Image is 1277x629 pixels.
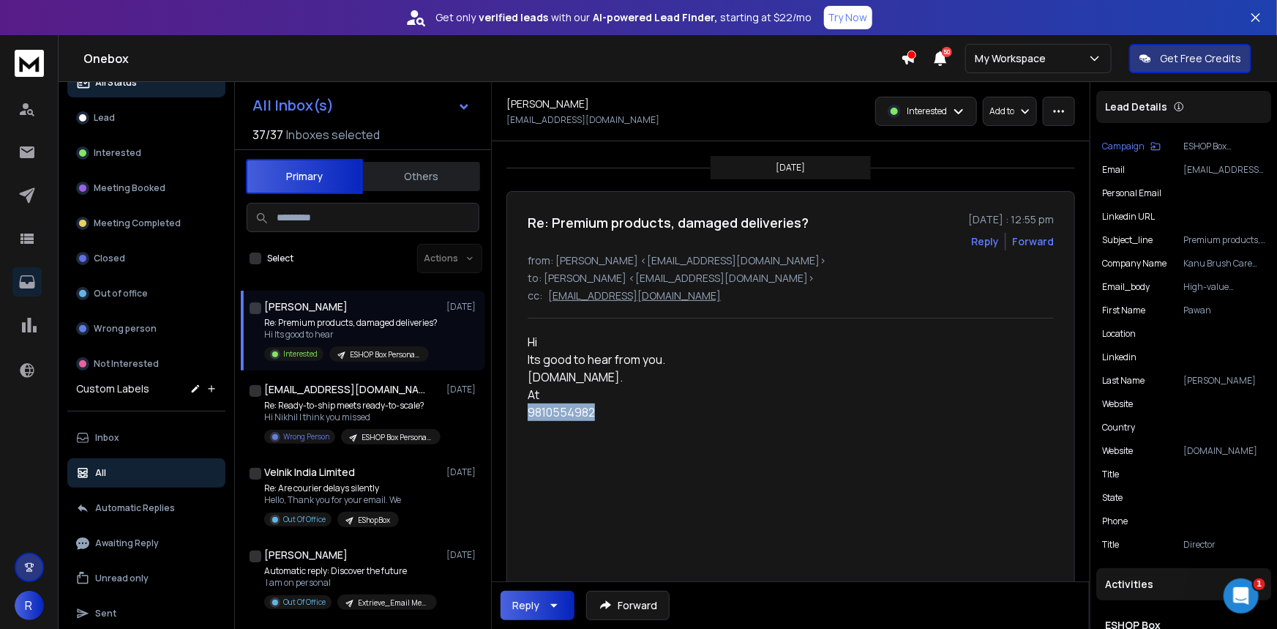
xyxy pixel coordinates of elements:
button: Reply [501,591,574,620]
p: Last Name [1102,375,1145,387]
p: Wrong person [94,323,157,335]
p: [DOMAIN_NAME] [1183,445,1265,457]
p: Not Interested [94,358,159,370]
p: Phone [1102,516,1128,527]
p: Interested [907,105,947,117]
span: 37 / 37 [252,126,283,144]
p: All Status [95,77,137,89]
h3: Inboxes selected [286,126,380,144]
p: [EMAIL_ADDRESS][DOMAIN_NAME] [548,289,721,303]
p: Inbox [95,432,119,444]
p: linkedin URL [1102,211,1155,223]
p: I am on personal [264,577,437,589]
p: Get only with our starting at $22/mo [436,10,812,25]
button: Awaiting Reply [67,529,225,558]
p: Email_body [1102,281,1150,293]
p: state [1102,492,1123,504]
div: Its good to hear from you. [528,351,955,368]
p: Email [1102,164,1125,176]
p: [PERSON_NAME] [1183,375,1265,387]
p: Automatic reply: Discover the future [264,565,437,577]
p: Unread only [95,573,149,584]
p: EShopBox [358,515,390,526]
button: R [15,591,44,620]
p: Director [1183,539,1265,551]
button: Automatic Replies [67,494,225,523]
p: to: [PERSON_NAME] <[EMAIL_ADDRESS][DOMAIN_NAME]> [528,271,1054,286]
div: [DOMAIN_NAME]. [528,368,955,386]
div: Forward [1012,234,1054,249]
button: All Inbox(s) [241,91,482,120]
h1: All Inbox(s) [252,98,334,113]
button: Meeting Completed [67,209,225,238]
button: Meeting Booked [67,174,225,203]
button: Sent [67,599,225,628]
p: Campaign [1102,141,1145,152]
p: cc: [528,289,542,303]
p: ESHOP Box Personalization_Opens_[DATE] [350,349,420,360]
p: Wrong Person [283,431,329,442]
button: Inbox [67,423,225,453]
button: Get Free Credits [1129,44,1251,73]
p: ESHOP Box Personalization_Opens_[DATE] [1183,141,1265,152]
p: Meeting Booked [94,182,165,194]
p: from: [PERSON_NAME] <[EMAIL_ADDRESS][DOMAIN_NAME]> [528,253,1054,268]
p: Out Of Office [283,514,326,525]
p: Company Name [1102,258,1166,269]
h1: Onebox [83,50,901,67]
p: linkedin [1102,351,1136,363]
img: logo [15,50,44,77]
p: Interested [283,349,318,360]
strong: verified leads [479,10,549,25]
p: [DATE] : 12:55 pm [968,212,1054,227]
h1: [PERSON_NAME] [264,299,348,314]
p: Awaiting Reply [95,537,159,549]
p: Hi Its good to hear [264,329,438,340]
p: Meeting Completed [94,217,181,229]
p: [DATE] [446,466,479,478]
p: Hi Nikhil I think you missed [264,412,440,423]
p: Premium products, damaged deliveries? [1183,234,1265,246]
p: All [95,467,106,479]
p: Out of office [94,288,148,299]
button: Others [363,160,480,193]
button: Closed [67,244,225,273]
p: location [1102,328,1136,340]
div: 9810554982 [528,403,955,421]
h3: Custom Labels [76,382,149,396]
p: [EMAIL_ADDRESS][DOMAIN_NAME] [506,114,659,126]
p: Sent [95,608,116,619]
p: Re: Premium products, damaged deliveries? [264,317,438,329]
div: Activities [1096,568,1271,600]
p: [DATE] [446,301,479,313]
p: Title [1102,539,1119,551]
p: Re: Ready-to-ship meets ready-to-scale? [264,400,440,412]
h1: Velnik India Limited [264,465,355,480]
p: [EMAIL_ADDRESS][DOMAIN_NAME] [1183,164,1265,176]
h1: Re: Premium products, damaged deliveries? [528,212,809,233]
p: First Name [1102,305,1145,316]
p: Pawan [1183,305,1265,316]
p: website [1102,398,1133,410]
p: Hello, Thank you for your email. We [264,494,401,506]
p: Re: Are courier delays silently [264,483,401,494]
p: Kanu Brush Care Pvt. Ltd. [1183,258,1265,269]
p: Extrieve_Email Messaging_Finance [358,598,428,608]
p: Get Free Credits [1160,51,1241,66]
p: Try Now [828,10,868,25]
p: Lead Details [1105,100,1167,114]
h1: [PERSON_NAME] [506,97,589,111]
p: country [1102,422,1135,433]
p: [DATE] [446,549,479,561]
p: Subject_line [1102,234,1153,246]
h1: [PERSON_NAME] [264,548,348,562]
span: 50 [942,47,952,57]
h1: [EMAIL_ADDRESS][DOMAIN_NAME] [264,382,425,397]
p: Personal Email [1102,187,1161,199]
button: Wrong person [67,314,225,343]
button: Interested [67,138,225,168]
span: 1 [1254,578,1265,590]
p: Automatic Replies [95,502,175,514]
